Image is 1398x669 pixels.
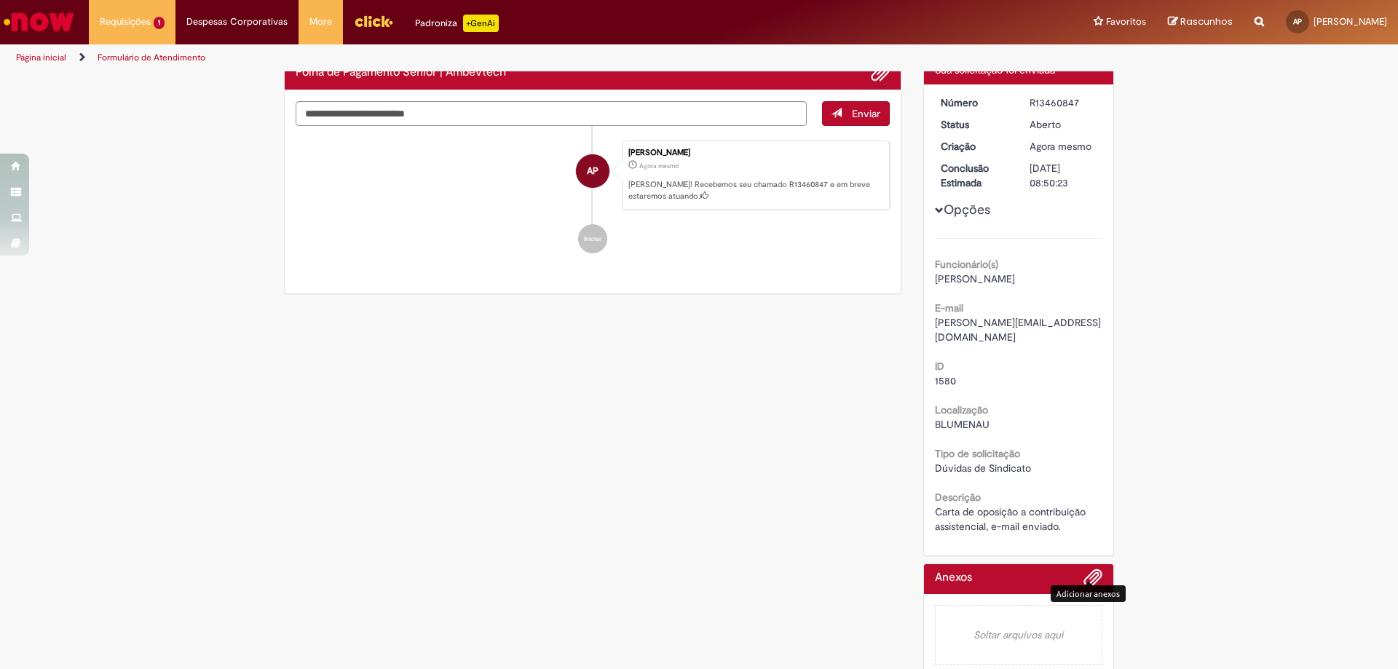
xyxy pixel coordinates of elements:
[1030,139,1097,154] div: 29/08/2025 08:50:18
[1030,95,1097,110] div: R13460847
[935,447,1020,460] b: Tipo de solicitação
[935,272,1015,285] span: [PERSON_NAME]
[930,117,1019,132] dt: Status
[100,15,151,29] span: Requisições
[935,505,1089,533] span: Carta de oposição a contribuição assistencial, e-mail enviado.
[935,418,990,431] span: BLUMENAU
[1180,15,1233,28] span: Rascunhos
[628,149,882,157] div: [PERSON_NAME]
[1030,117,1097,132] div: Aberto
[587,154,599,189] span: AP
[576,154,609,188] div: Adriana Pereira
[11,44,921,71] ul: Trilhas de página
[639,162,679,170] time: 29/08/2025 08:50:18
[1293,17,1302,26] span: AP
[935,258,998,271] b: Funcionário(s)
[935,462,1031,475] span: Dúvidas de Sindicato
[871,63,890,82] button: Adicionar anexos
[1168,15,1233,29] a: Rascunhos
[935,374,956,387] span: 1580
[930,95,1019,110] dt: Número
[186,15,288,29] span: Despesas Corporativas
[98,52,205,63] a: Formulário de Atendimento
[935,605,1103,665] em: Soltar arquivos aqui
[1083,568,1102,594] button: Adicionar anexos
[309,15,332,29] span: More
[935,301,963,314] b: E-mail
[154,17,165,29] span: 1
[296,101,807,126] textarea: Digite sua mensagem aqui...
[930,139,1019,154] dt: Criação
[354,10,393,32] img: click_logo_yellow_360x200.png
[852,107,880,120] span: Enviar
[16,52,66,63] a: Página inicial
[1106,15,1146,29] span: Favoritos
[639,162,679,170] span: Agora mesmo
[628,179,882,202] p: [PERSON_NAME]! Recebemos seu chamado R13460847 e em breve estaremos atuando.
[930,161,1019,190] dt: Conclusão Estimada
[822,101,890,126] button: Enviar
[1051,585,1126,602] div: Adicionar anexos
[296,126,890,269] ul: Histórico de tíquete
[1030,161,1097,190] div: [DATE] 08:50:23
[935,571,972,585] h2: Anexos
[935,491,981,504] b: Descrição
[935,316,1101,344] span: [PERSON_NAME][EMAIL_ADDRESS][DOMAIN_NAME]
[463,15,499,32] p: +GenAi
[1314,15,1387,28] span: [PERSON_NAME]
[935,63,1055,76] span: Sua solicitação foi enviada
[1,7,76,36] img: ServiceNow
[1030,140,1091,153] span: Agora mesmo
[1030,140,1091,153] time: 29/08/2025 08:50:18
[935,360,944,373] b: ID
[296,66,506,79] h2: Folha de Pagamento Senior | Ambevtech Histórico de tíquete
[415,15,499,32] div: Padroniza
[935,403,988,416] b: Localização
[296,140,890,210] li: Adriana Pereira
